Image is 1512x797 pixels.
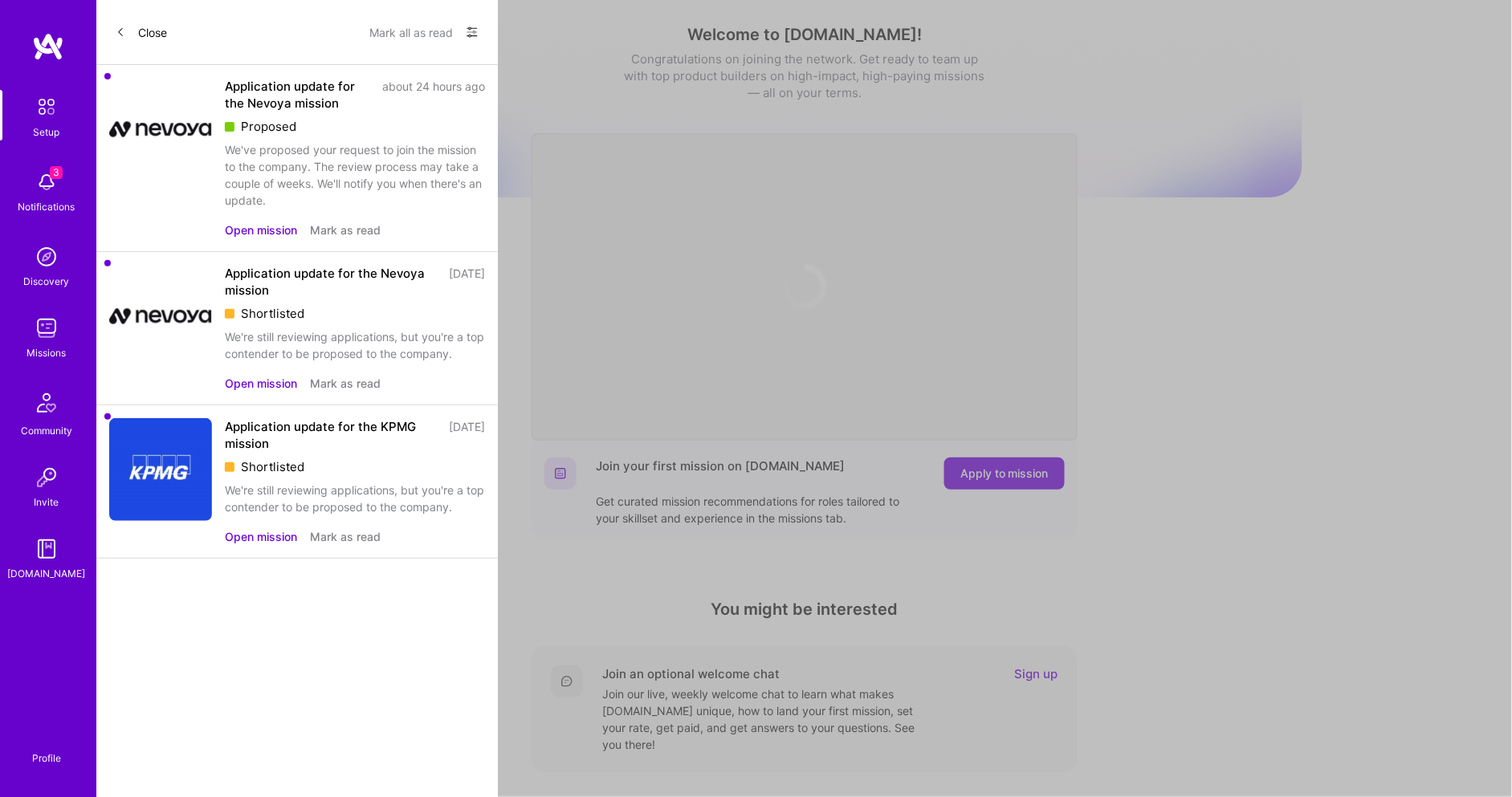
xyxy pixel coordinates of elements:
div: We've proposed your request to join the mission to the company. The review process may take a cou... [225,141,485,209]
img: discovery [31,241,63,273]
button: Close [116,19,167,45]
div: We're still reviewing applications, but you're a top contender to be proposed to the company. [225,482,485,515]
button: Open mission [225,375,297,392]
div: Community [21,422,72,439]
img: bell [31,166,63,198]
div: Shortlisted [225,458,485,475]
div: Notifications [18,198,75,215]
img: Company Logo [109,78,212,181]
img: setup [30,90,63,124]
img: teamwork [31,312,63,344]
button: Mark as read [310,528,381,545]
img: Invite [31,462,63,494]
div: Application update for the Nevoya mission [225,265,439,299]
a: Profile [26,733,67,765]
img: logo [32,32,64,61]
img: Company Logo [109,418,212,521]
img: Company Logo [109,265,212,368]
div: about 24 hours ago [382,78,485,112]
div: Setup [34,124,60,140]
div: Application update for the Nevoya mission [225,78,373,112]
div: Discovery [24,273,70,290]
div: Missions [27,344,67,361]
img: guide book [31,533,63,565]
button: Mark as read [310,222,381,238]
div: Shortlisted [225,305,485,322]
div: Profile [32,750,61,765]
button: Open mission [225,222,297,238]
div: Proposed [225,118,485,135]
div: We're still reviewing applications, but you're a top contender to be proposed to the company. [225,328,485,362]
div: [DOMAIN_NAME] [8,565,86,582]
button: Mark as read [310,375,381,392]
img: Community [27,384,66,422]
button: Open mission [225,528,297,545]
div: Application update for the KPMG mission [225,418,439,452]
div: [DATE] [449,265,485,299]
span: 3 [50,166,63,179]
div: [DATE] [449,418,485,452]
button: Mark all as read [369,19,453,45]
div: Invite [35,494,59,510]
